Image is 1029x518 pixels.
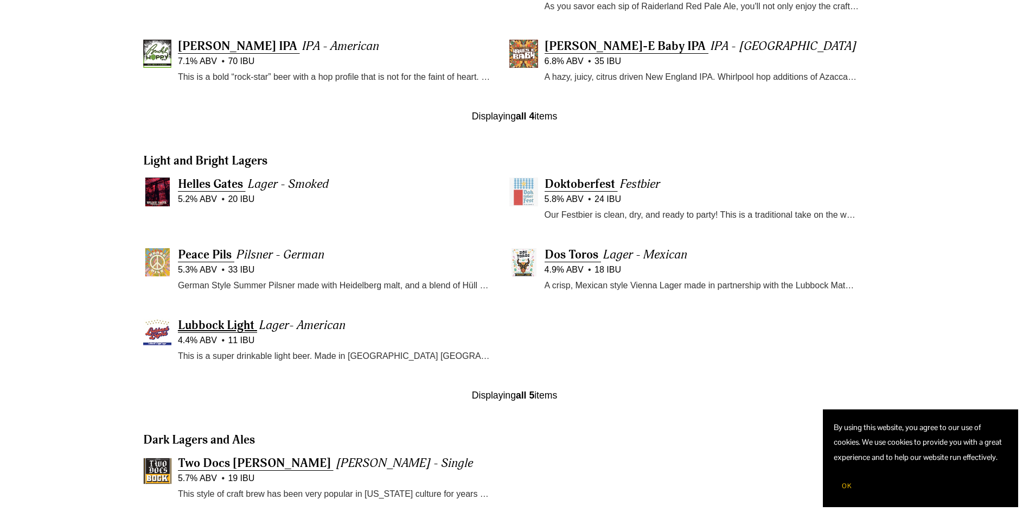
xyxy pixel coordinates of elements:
[545,70,859,84] p: A hazy, juicy, citrus driven New England IPA. Whirlpool hop additions of Azacca, Citra, and Mosai...
[178,55,217,68] span: 7.1% ABV
[302,39,379,54] span: IPA - American
[620,176,660,192] span: Festbier
[545,247,598,262] span: Dos Toros
[135,110,894,123] div: Displaying items
[143,248,171,276] img: Peace Pils
[178,456,334,471] a: Two Docs [PERSON_NAME]
[509,178,538,206] img: Doktoberfest
[178,193,217,206] span: 5.2% ABV
[545,39,706,54] span: [PERSON_NAME]-E Baby IPA
[545,55,584,68] span: 6.8% ABV
[248,176,329,192] span: Lager - Smoked
[588,55,621,68] span: 35 IBU
[823,409,1018,507] section: Cookie banner
[834,476,860,496] button: OK
[178,318,257,333] a: Lubbock Light
[221,55,254,68] span: 70 IBU
[509,40,538,68] img: Hayes-E Baby IPA
[545,176,618,192] a: Doktoberfest
[588,193,621,206] span: 24 IBU
[545,39,708,54] a: [PERSON_NAME]-E Baby IPA
[178,472,217,485] span: 5.7% ABV
[221,193,254,206] span: 20 IBU
[178,487,493,501] p: This style of craft brew has been very popular in [US_STATE] culture for years and is our West [U...
[143,40,171,68] img: Buddy Hoppy IPA
[178,247,234,262] a: Peace Pils
[178,176,243,192] span: Helles Gates
[143,319,171,347] img: Lubbock Light
[545,176,615,192] span: Doktoberfest
[178,318,254,333] span: Lubbock Light
[143,432,886,448] h3: Dark Lagers and Ales
[178,176,246,192] a: Helles Gates
[135,389,894,402] div: Displaying items
[178,334,217,347] span: 4.4% ABV
[545,279,859,293] p: A crisp, Mexican style Vienna Lager made in partnership with the Lubbock Matadors
[237,247,324,262] span: Pilsner - German
[509,248,538,276] img: Dos Toros
[545,247,601,262] a: Dos Toros
[545,208,859,222] p: Our Festbier is clean, dry, and ready to party! This is a traditional take on the world's most fa...
[178,349,493,363] p: This is a super drinkable light beer. Made in [GEOGRAPHIC_DATA] [GEOGRAPHIC_DATA]. Perfect for wa...
[143,153,886,169] h3: Light and Bright Lagers
[259,318,346,333] span: Lager- American
[603,247,687,262] span: Lager - Mexican
[711,39,857,54] span: IPA - [GEOGRAPHIC_DATA]
[178,39,297,54] span: [PERSON_NAME] IPA
[221,334,254,347] span: 11 IBU
[588,263,621,276] span: 18 IBU
[178,39,300,54] a: [PERSON_NAME] IPA
[545,193,584,206] span: 5.8% ABV
[516,390,534,401] b: all 5
[178,70,493,84] p: This is a bold “rock-star” beer with a hop profile that is not for the faint of heart. We feel th...
[834,420,1007,465] p: By using this website, you agree to our use of cookies. We use cookies to provide you with a grea...
[842,482,852,490] span: OK
[516,111,534,122] b: all 4
[143,178,171,206] img: Helles Gates
[178,247,232,262] span: Peace Pils
[545,263,584,276] span: 4.9% ABV
[221,472,254,485] span: 19 IBU
[178,456,331,471] span: Two Docs [PERSON_NAME]
[178,279,493,293] p: German Style Summer Pilsner made with Heidelberg malt, and a blend of Hüll Melon / Mandarina Bava...
[178,263,217,276] span: 5.3% ABV
[221,263,254,276] span: 33 IBU
[336,456,473,471] span: [PERSON_NAME] - Single
[143,457,171,485] img: Two Docs Bock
